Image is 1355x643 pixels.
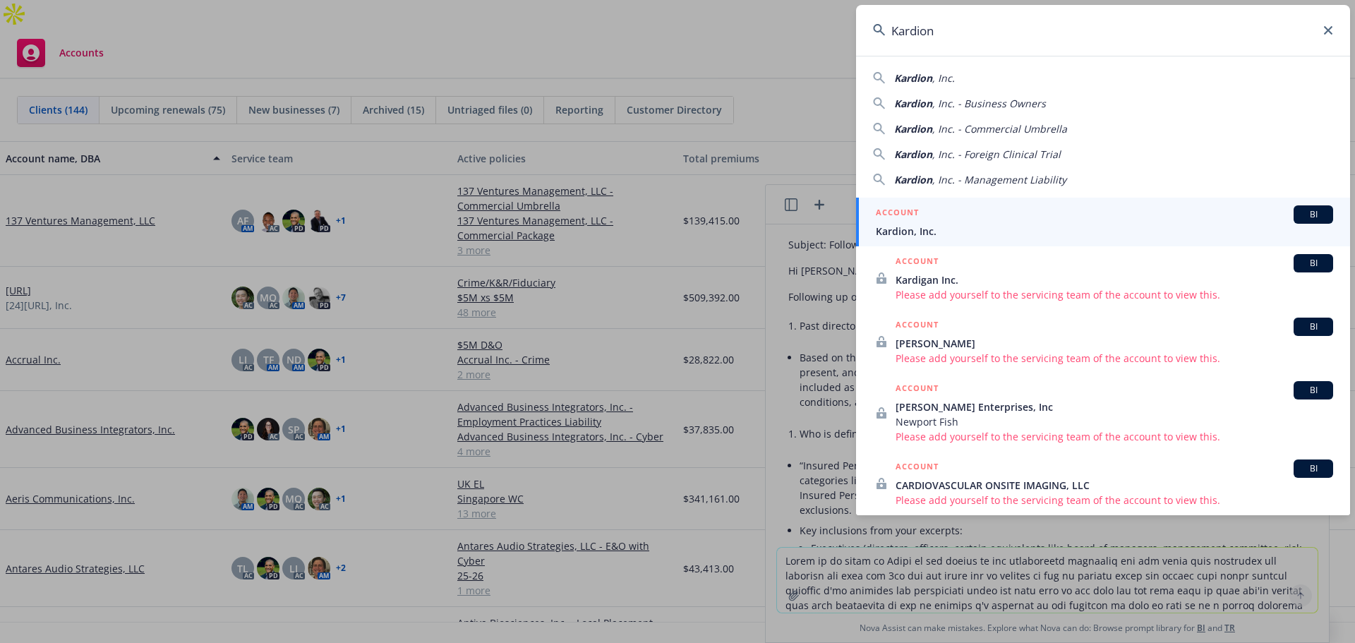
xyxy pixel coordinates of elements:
span: Please add yourself to the servicing team of the account to view this. [896,493,1333,507]
span: BI [1299,208,1327,221]
span: Please add yourself to the servicing team of the account to view this. [896,351,1333,366]
h5: ACCOUNT [876,205,919,222]
a: ACCOUNTBIKardigan Inc.Please add yourself to the servicing team of the account to view this. [856,246,1350,310]
span: CARDIOVASCULAR ONSITE IMAGING, LLC [896,478,1333,493]
h5: ACCOUNT [896,318,939,335]
a: ACCOUNTBI[PERSON_NAME]Please add yourself to the servicing team of the account to view this. [856,310,1350,373]
span: , Inc. [932,71,955,85]
input: Search... [856,5,1350,56]
span: , Inc. - Foreign Clinical Trial [932,148,1061,161]
span: [PERSON_NAME] [896,336,1333,351]
span: Kardion [894,148,932,161]
a: ACCOUNTBI[PERSON_NAME] Enterprises, IncNewport FishPlease add yourself to the servicing team of t... [856,373,1350,452]
span: , Inc. - Commercial Umbrella [932,122,1067,136]
span: Kardion [894,173,932,186]
span: BI [1299,462,1327,475]
h5: ACCOUNT [896,381,939,398]
span: [PERSON_NAME] Enterprises, Inc [896,399,1333,414]
span: Kardion [894,97,932,110]
span: , Inc. - Management Liability [932,173,1066,186]
span: Please add yourself to the servicing team of the account to view this. [896,429,1333,444]
h5: ACCOUNT [896,459,939,476]
span: Kardion [894,122,932,136]
span: Please add yourself to the servicing team of the account to view this. [896,287,1333,302]
span: Kardion [894,71,932,85]
span: , Inc. - Business Owners [932,97,1046,110]
h5: ACCOUNT [896,254,939,271]
span: BI [1299,384,1327,397]
span: Kardigan Inc. [896,272,1333,287]
span: Kardion, Inc. [876,224,1333,239]
span: Newport Fish [896,414,1333,429]
a: ACCOUNTBIKardion, Inc. [856,198,1350,246]
span: BI [1299,320,1327,333]
a: ACCOUNTBICARDIOVASCULAR ONSITE IMAGING, LLCPlease add yourself to the servicing team of the accou... [856,452,1350,515]
span: BI [1299,257,1327,270]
